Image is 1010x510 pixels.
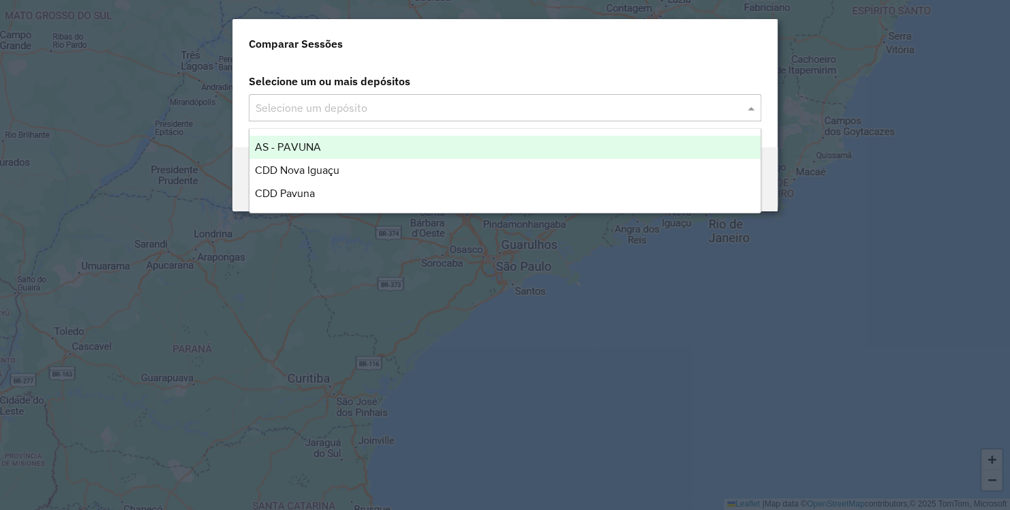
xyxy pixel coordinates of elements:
span: CDD Nova Iguaçu [255,164,339,176]
ng-dropdown-panel: Options list [249,128,761,213]
h4: Comparar Sessões [249,35,343,52]
span: AS - PAVUNA [255,141,321,153]
label: Selecione um ou mais depósitos [241,68,769,94]
span: CDD Pavuna [255,187,315,199]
